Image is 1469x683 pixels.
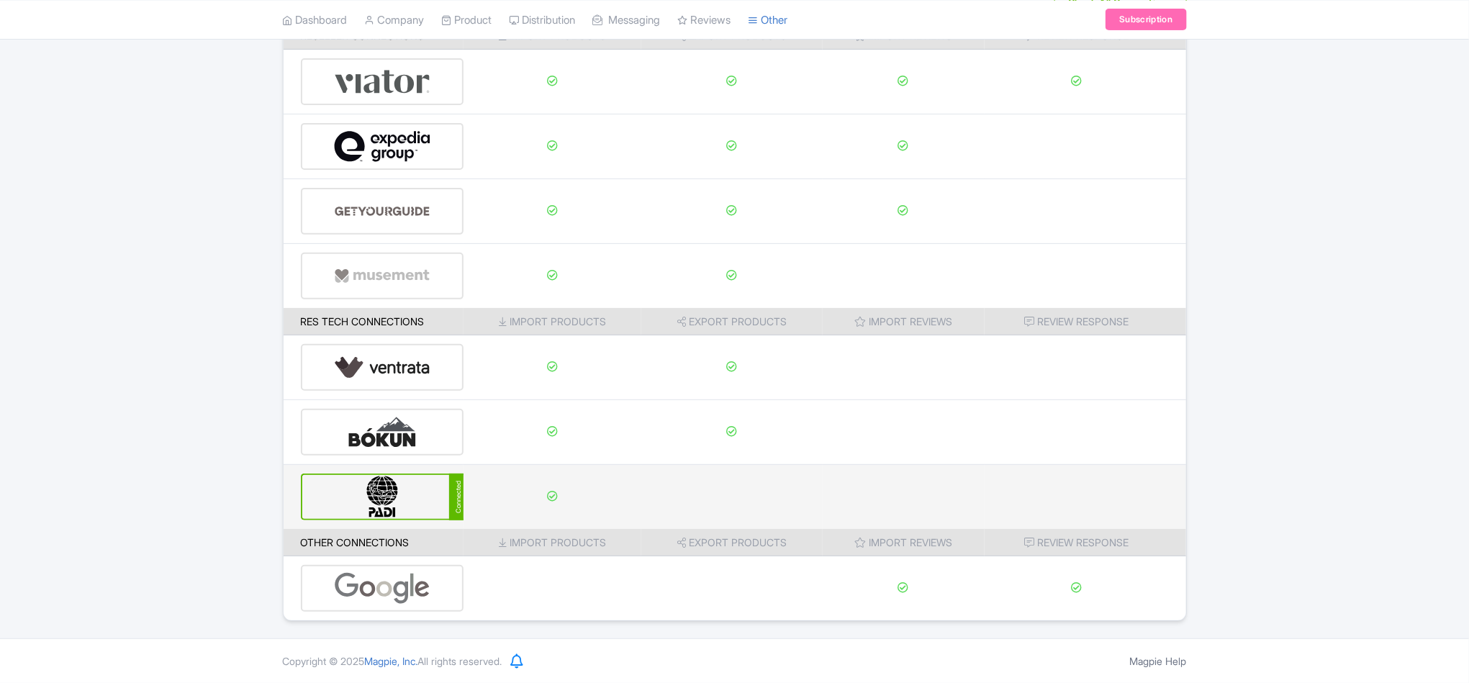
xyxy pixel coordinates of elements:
a: Subscription [1106,9,1186,30]
img: expedia-9e2f273c8342058d41d2cc231867de8b.svg [334,125,430,168]
img: get_your_guide-5a6366678479520ec94e3f9d2b9f304b.svg [334,189,430,233]
img: viator-e2bf771eb72f7a6029a5edfbb081213a.svg [334,60,430,104]
th: Import Reviews [823,529,985,556]
span: Magpie, Inc. [365,655,418,667]
th: Res Tech Connections [284,308,464,335]
a: Connected [301,474,464,520]
img: ventrata-b8ee9d388f52bb9ce077e58fa33de912.svg [334,345,430,389]
th: Export Products [641,308,823,335]
img: google-96de159c2084212d3cdd3c2fb262314c.svg [334,566,430,610]
img: padi-d8839556b6cfbd2c30d3e47ef5cc6c4e.svg [334,475,431,519]
a: Magpie Help [1130,655,1187,667]
th: Import Products [464,308,641,335]
img: bokun-9d666bd0d1b458dbc8a9c3d52590ba5a.svg [334,410,430,454]
th: Review Response [985,529,1186,556]
th: Other Connections [284,529,464,556]
div: Copyright © 2025 All rights reserved. [274,653,511,669]
th: Import Reviews [823,308,985,335]
th: Review Response [985,308,1186,335]
div: Connected [449,474,464,520]
th: Export Products [641,529,823,556]
th: Import Products [464,529,641,556]
img: musement-dad6797fd076d4ac540800b229e01643.svg [334,254,430,298]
